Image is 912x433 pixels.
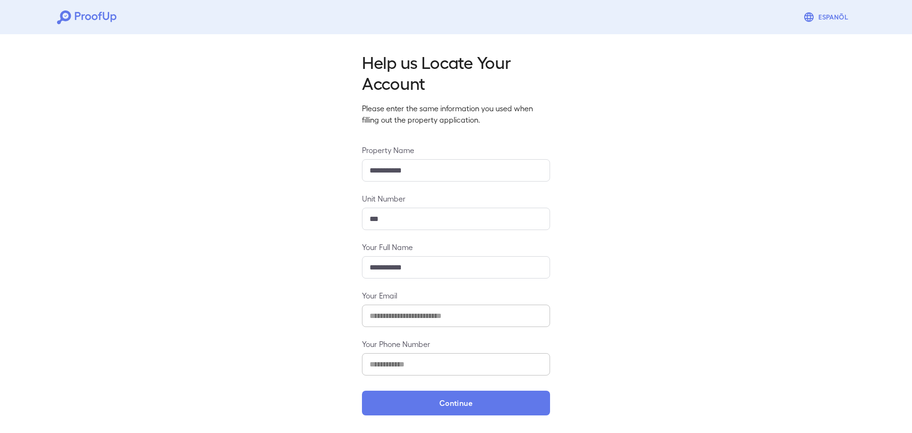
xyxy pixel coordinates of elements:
button: Continue [362,391,550,415]
label: Property Name [362,144,550,155]
button: Espanõl [799,8,855,27]
label: Unit Number [362,193,550,204]
p: Please enter the same information you used when filling out the property application. [362,103,550,125]
label: Your Full Name [362,241,550,252]
label: Your Phone Number [362,338,550,349]
h2: Help us Locate Your Account [362,51,550,93]
label: Your Email [362,290,550,301]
